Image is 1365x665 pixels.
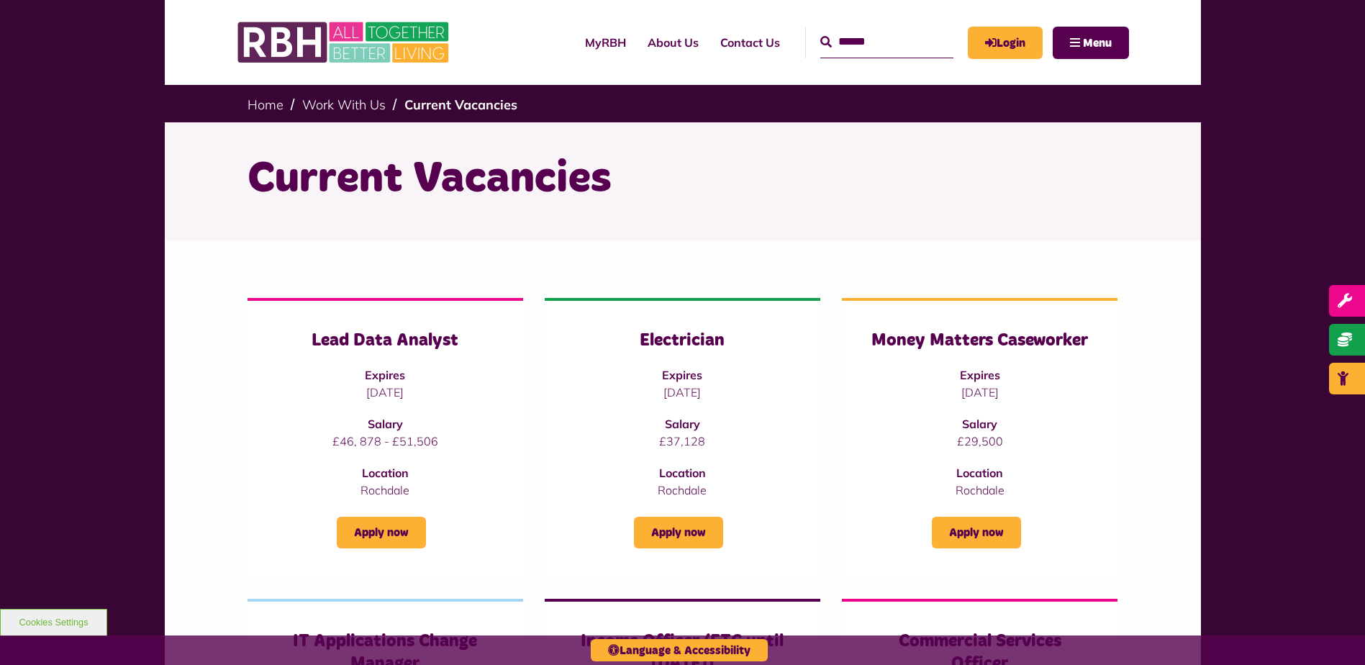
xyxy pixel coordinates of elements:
strong: Expires [365,368,405,382]
a: Home [248,96,284,113]
a: About Us [637,23,709,62]
p: [DATE] [573,384,792,401]
iframe: Netcall Web Assistant for live chat [1300,600,1365,665]
a: Current Vacancies [404,96,517,113]
p: [DATE] [871,384,1089,401]
p: Rochdale [573,481,792,499]
button: Language & Accessibility [591,639,768,661]
a: Apply now [932,517,1021,548]
strong: Location [362,466,409,480]
p: £46, 878 - £51,506 [276,433,494,450]
a: Work With Us [302,96,386,113]
strong: Salary [962,417,997,431]
span: Menu [1083,37,1112,49]
a: Apply now [634,517,723,548]
strong: Salary [665,417,700,431]
strong: Expires [960,368,1000,382]
strong: Salary [368,417,403,431]
p: £29,500 [871,433,1089,450]
h3: Electrician [573,330,792,352]
p: Rochdale [871,481,1089,499]
a: MyRBH [968,27,1043,59]
a: Apply now [337,517,426,548]
p: [DATE] [276,384,494,401]
strong: Location [956,466,1003,480]
img: RBH [237,14,453,71]
strong: Location [659,466,706,480]
p: £37,128 [573,433,792,450]
h1: Current Vacancies [248,151,1118,207]
strong: Expires [662,368,702,382]
a: Contact Us [709,23,791,62]
h3: Money Matters Caseworker [871,330,1089,352]
a: MyRBH [574,23,637,62]
button: Navigation [1053,27,1129,59]
h3: Lead Data Analyst [276,330,494,352]
p: Rochdale [276,481,494,499]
